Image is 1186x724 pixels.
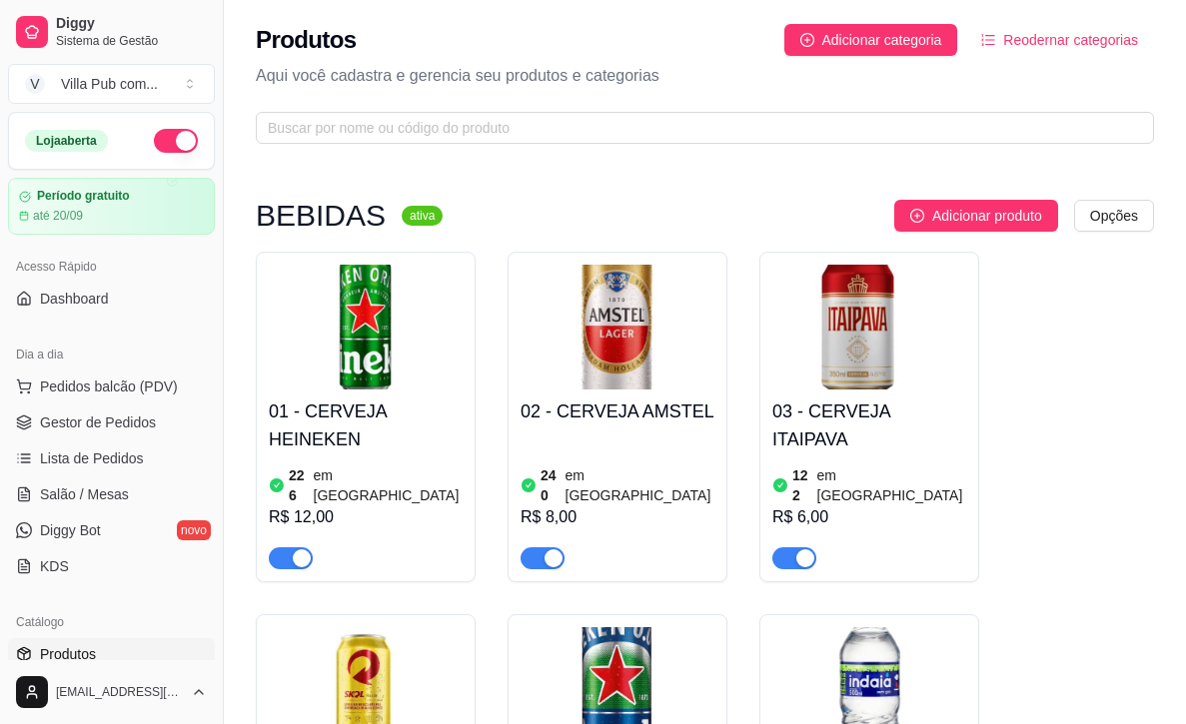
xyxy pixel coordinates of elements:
p: Aqui você cadastra e gerencia seu produtos e categorias [256,64,1154,88]
article: Período gratuito [37,189,130,204]
a: Diggy Botnovo [8,514,215,546]
a: Período gratuitoaté 20/09 [8,178,215,235]
span: [EMAIL_ADDRESS][DOMAIN_NAME] [56,684,183,700]
a: Dashboard [8,283,215,315]
span: Lista de Pedidos [40,448,144,468]
span: Adicionar categoria [822,29,942,51]
button: Opções [1074,200,1154,232]
img: product-image [269,265,463,389]
img: product-image [772,265,966,389]
span: Diggy Bot [40,520,101,540]
span: Gestor de Pedidos [40,412,156,432]
a: Produtos [8,638,215,670]
div: Loja aberta [25,130,108,152]
sup: ativa [402,206,443,226]
span: Salão / Mesas [40,484,129,504]
span: Adicionar produto [932,205,1042,227]
a: KDS [8,550,215,582]
span: V [25,74,45,94]
div: Catálogo [8,606,215,638]
button: Select a team [8,64,215,104]
span: plus-circle [800,33,814,47]
button: Adicionar categoria [784,24,958,56]
span: plus-circle [910,209,924,223]
h2: Produtos [256,24,357,56]
button: Pedidos balcão (PDV) [8,370,215,402]
span: Reodernar categorias [1003,29,1138,51]
button: Alterar Status [154,129,198,153]
article: 240 [541,465,562,505]
button: [EMAIL_ADDRESS][DOMAIN_NAME] [8,668,215,716]
button: Adicionar produto [894,200,1058,232]
div: R$ 12,00 [269,505,463,529]
div: R$ 8,00 [521,505,714,529]
span: Dashboard [40,289,109,309]
button: Reodernar categorias [965,24,1154,56]
a: Salão / Mesas [8,478,215,510]
div: Villa Pub com ... [61,74,158,94]
span: Sistema de Gestão [56,33,207,49]
article: até 20/09 [33,208,83,224]
h4: 01 - CERVEJA HEINEKEN [269,397,463,453]
img: product-image [521,265,714,389]
span: Diggy [56,15,207,33]
div: Acesso Rápido [8,251,215,283]
span: Opções [1090,205,1138,227]
span: Produtos [40,644,96,664]
span: Pedidos balcão (PDV) [40,376,178,396]
a: Lista de Pedidos [8,442,215,474]
h3: BEBIDAS [256,204,386,228]
article: em [GEOGRAPHIC_DATA] [566,465,714,505]
article: em [GEOGRAPHIC_DATA] [314,465,463,505]
h4: 02 - CERVEJA AMSTEL [521,397,714,425]
article: em [GEOGRAPHIC_DATA] [817,465,966,505]
input: Buscar por nome ou código do produto [268,117,1126,139]
span: ordered-list [981,33,995,47]
a: Gestor de Pedidos [8,406,215,438]
article: 122 [792,465,813,505]
div: Dia a dia [8,339,215,370]
div: R$ 6,00 [772,505,966,529]
article: 226 [289,465,310,505]
a: DiggySistema de Gestão [8,8,215,56]
h4: 03 - CERVEJA ITAIPAVA [772,397,966,453]
span: KDS [40,556,69,576]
